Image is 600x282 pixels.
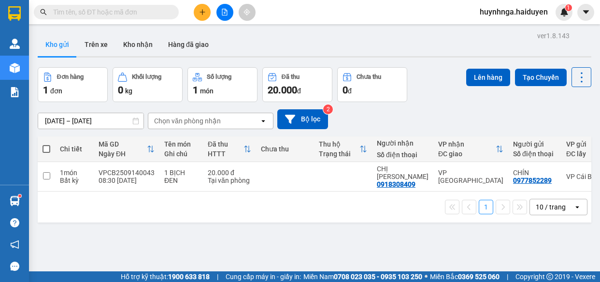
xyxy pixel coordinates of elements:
input: Select a date range. [38,113,143,129]
div: Tên món [164,140,198,148]
div: 10 / trang [536,202,566,212]
div: Thu hộ [319,140,359,148]
span: Miền Bắc [430,271,500,282]
div: Chưa thu [261,145,309,153]
div: Số lượng [207,74,231,80]
button: Tạo Chuyến [515,69,567,86]
button: Lên hàng [466,69,510,86]
th: Toggle SortBy [433,136,508,162]
span: 20.000 [268,84,297,96]
img: icon-new-feature [560,8,569,16]
div: Số điện thoại [377,151,429,159]
span: plus [199,9,206,15]
span: notification [10,240,19,249]
div: Đã thu [208,140,243,148]
div: Ghi chú [164,150,198,158]
img: logo-vxr [8,6,21,21]
span: file-add [221,9,228,15]
div: VP nhận [438,140,496,148]
span: kg [125,87,132,95]
button: Hàng đã giao [160,33,216,56]
div: Đã thu [282,74,300,80]
button: Kho gửi [38,33,77,56]
span: đ [297,87,301,95]
sup: 1 [565,4,572,11]
div: Mã GD [99,140,147,148]
div: ĐC giao [438,150,496,158]
div: 1 món [60,169,89,177]
button: Đơn hàng1đơn [38,67,108,102]
span: 1 [43,84,48,96]
img: warehouse-icon [10,63,20,73]
span: 1 [567,4,570,11]
span: huynhnga.haiduyen [472,6,556,18]
span: đ [348,87,352,95]
div: ver 1.8.143 [537,30,570,41]
div: Bất kỳ [60,177,89,184]
button: Kho nhận [115,33,160,56]
span: | [507,271,508,282]
span: Cung cấp máy in - giấy in: [226,271,301,282]
input: Tìm tên, số ĐT hoặc mã đơn [53,7,167,17]
span: ⚪️ [425,275,428,279]
div: 20.000 đ [208,169,251,177]
span: 1 [193,84,198,96]
button: Chưa thu0đ [337,67,407,102]
img: solution-icon [10,87,20,97]
div: VPCB2509140043 [99,169,155,177]
span: món [200,87,214,95]
div: 0918308409 [377,180,415,188]
div: 08:30 [DATE] [99,177,155,184]
div: Người nhận [377,139,429,147]
button: Bộ lọc [277,109,328,129]
span: aim [243,9,250,15]
img: warehouse-icon [10,39,20,49]
sup: 2 [323,104,333,114]
div: 0977852289 [513,177,552,184]
div: 1 BỊCH ĐEN [164,169,198,184]
div: Ngày ĐH [99,150,147,158]
svg: open [259,117,267,125]
div: CHÍN [513,169,557,177]
div: Chưa thu [357,74,381,80]
div: CHỊ HUỆ [377,165,429,180]
div: Số điện thoại [513,150,557,158]
strong: 0369 525 060 [458,273,500,281]
div: HTTT [208,150,243,158]
button: 1 [479,200,493,214]
button: plus [194,4,211,21]
span: 0 [118,84,123,96]
button: Khối lượng0kg [113,67,183,102]
img: warehouse-icon [10,196,20,206]
div: Chi tiết [60,145,89,153]
sup: 1 [18,194,21,197]
svg: open [573,203,581,211]
div: Đơn hàng [57,74,84,80]
strong: 0708 023 035 - 0935 103 250 [334,273,422,281]
div: Khối lượng [132,74,161,80]
span: copyright [546,273,553,280]
th: Toggle SortBy [314,136,372,162]
span: question-circle [10,218,19,227]
div: Trạng thái [319,150,359,158]
strong: 1900 633 818 [168,273,210,281]
span: caret-down [582,8,590,16]
span: Miền Nam [303,271,422,282]
button: Trên xe [77,33,115,56]
div: Chọn văn phòng nhận [154,116,221,126]
span: message [10,262,19,271]
span: Hỗ trợ kỹ thuật: [121,271,210,282]
div: Người gửi [513,140,557,148]
span: đơn [50,87,62,95]
th: Toggle SortBy [94,136,159,162]
button: aim [239,4,256,21]
th: Toggle SortBy [203,136,256,162]
div: VP [GEOGRAPHIC_DATA] [438,169,503,184]
div: Tại văn phòng [208,177,251,184]
button: Đã thu20.000đ [262,67,332,102]
button: caret-down [577,4,594,21]
span: | [217,271,218,282]
button: file-add [216,4,233,21]
button: Số lượng1món [187,67,257,102]
span: 0 [343,84,348,96]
